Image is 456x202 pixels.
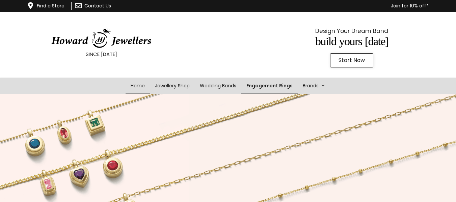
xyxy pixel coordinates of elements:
[315,35,388,48] span: Build Yours [DATE]
[195,78,241,94] a: Wedding Bands
[150,78,195,94] a: Jewellery Shop
[51,28,152,48] img: HowardJewellersLogo-04
[84,2,111,9] a: Contact Us
[151,2,429,10] p: Join for 10% off*
[298,78,330,94] a: Brands
[126,78,150,94] a: Home
[330,53,373,67] a: Start Now
[37,2,64,9] a: Find a Store
[267,26,436,36] p: Design Your Dream Band
[17,50,186,59] p: SINCE [DATE]
[241,78,298,94] a: Engagement Rings
[339,58,365,63] span: Start Now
